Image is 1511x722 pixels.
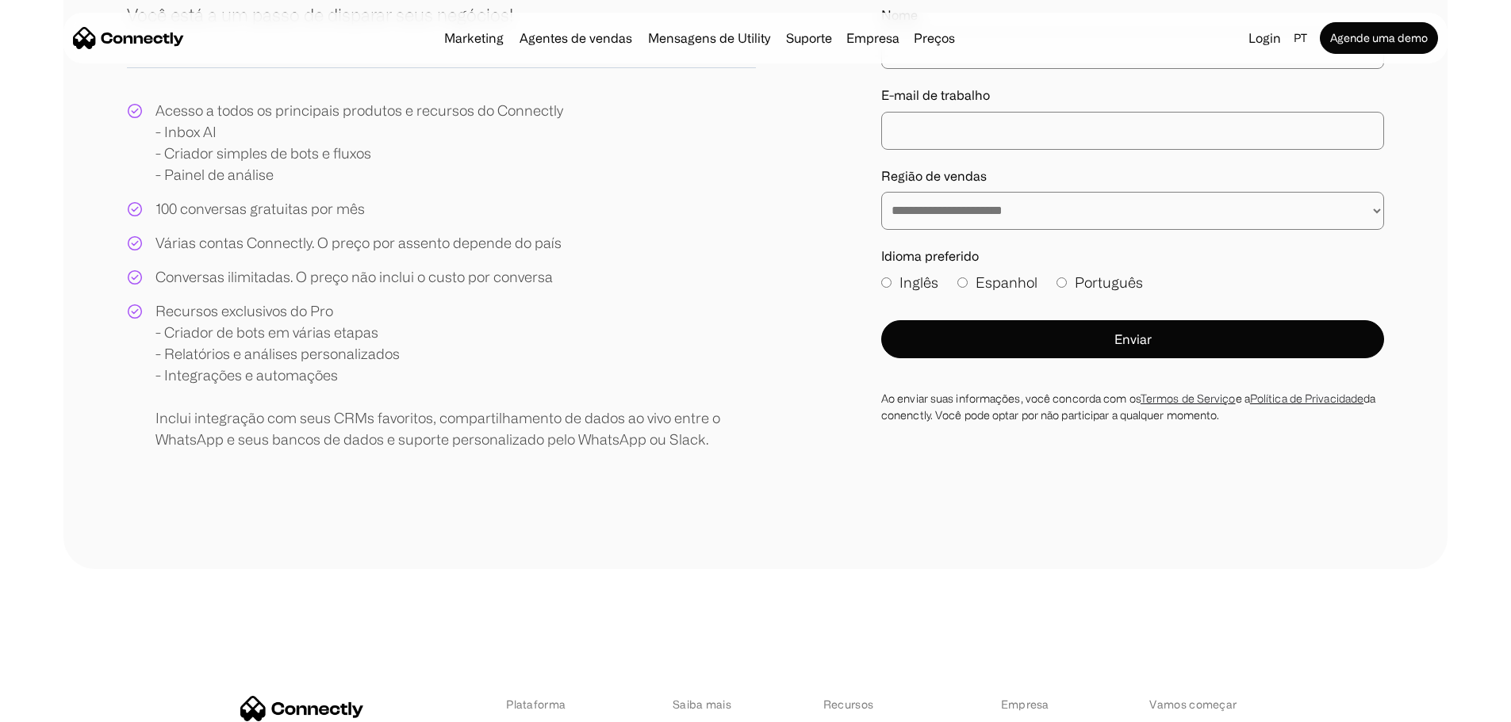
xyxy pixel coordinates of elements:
a: Marketing [438,32,510,44]
div: Empresa [842,27,904,49]
a: Preços [907,32,961,44]
div: Saiba mais [673,696,763,712]
div: Acesso a todos os principais produtos e recursos do Connectly - Inbox AI - Criador simples de bot... [155,100,563,185]
aside: Language selected: Português (Brasil) [16,693,95,716]
div: 100 conversas gratuitas por mês [155,198,365,220]
a: Login [1242,27,1287,49]
div: Ao enviar suas informações, você concorda com os e a da conenctly. Você pode optar por não partic... [881,390,1384,423]
div: pt [1294,27,1307,49]
input: Inglês [881,277,892,288]
a: Termos de Serviço [1141,392,1236,404]
a: Política de Privacidade [1250,392,1363,404]
div: Recursos exclusivos do Pro - Criador de bots em várias etapas - Relatórios e análises personaliza... [155,300,756,450]
label: Região de vendas [881,169,1384,184]
a: Mensagens de Utility [642,32,777,44]
div: Conversas ilimitadas. O preço não inclui o custo por conversa [155,266,553,288]
ul: Language list [32,694,95,716]
div: Recursos [823,696,941,712]
a: Agende uma demo [1320,22,1438,54]
a: Suporte [780,32,838,44]
div: Plataforma [506,696,612,712]
label: E-mail de trabalho [881,88,1384,103]
label: Espanhol [957,272,1037,293]
div: Vamos começar [1149,696,1271,712]
label: Português [1057,272,1143,293]
div: pt [1287,27,1317,49]
div: Várias contas Connectly. O preço por assento depende do país [155,232,562,254]
label: Idioma preferido [881,249,1384,264]
a: home [73,26,184,50]
label: Inglês [881,272,938,293]
a: Agentes de vendas [513,32,639,44]
div: Empresa [1001,696,1090,712]
div: Empresa [846,27,899,49]
input: Português [1057,277,1067,288]
input: Espanhol [957,277,968,288]
button: Enviar [881,320,1384,358]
